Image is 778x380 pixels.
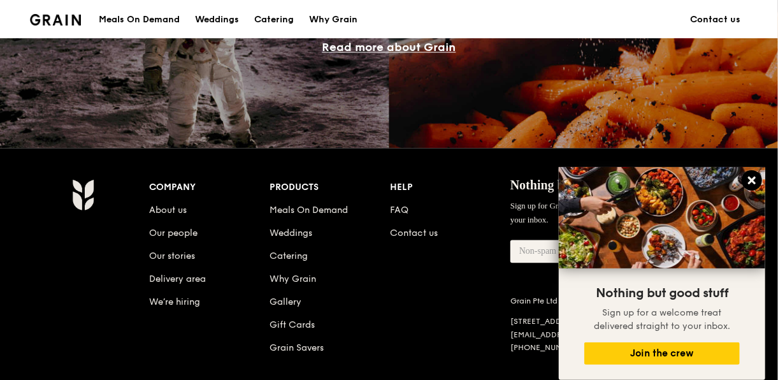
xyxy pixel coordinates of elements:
[270,179,390,196] div: Products
[596,286,728,301] span: Nothing but good stuff
[150,296,201,307] a: We’re hiring
[322,40,456,54] a: Read more about Grain
[301,1,365,39] a: Why Grain
[510,296,675,306] div: Grain Pte Ltd
[99,1,180,39] div: Meals On Demand
[584,342,740,365] button: Join the crew
[150,228,198,238] a: Our people
[742,170,762,191] button: Close
[270,296,301,307] a: Gallery
[309,1,357,39] div: Why Grain
[510,330,642,339] a: [EMAIL_ADDRESS][DOMAIN_NAME]
[72,179,94,210] img: Grain
[270,342,324,353] a: Grain Savers
[270,251,308,261] a: Catering
[510,240,652,263] input: Non-spam email address
[150,274,206,284] a: Delivery area
[390,179,510,196] div: Help
[187,1,247,39] a: Weddings
[510,343,579,352] a: [PHONE_NUMBER]
[594,307,730,332] span: Sign up for a welcome treat delivered straight to your inbox.
[30,14,82,26] img: Grain
[150,251,196,261] a: Our stories
[150,205,187,216] a: About us
[510,201,735,224] span: Sign up for Grain mail and get a welcome treat delivered straight to your inbox.
[390,205,408,216] a: FAQ
[195,1,239,39] div: Weddings
[270,274,316,284] a: Why Grain
[150,179,270,196] div: Company
[390,228,438,238] a: Contact us
[270,228,312,238] a: Weddings
[270,205,348,216] a: Meals On Demand
[510,178,633,192] span: Nothing but good stuff
[254,1,294,39] div: Catering
[270,319,315,330] a: Gift Cards
[510,316,675,327] div: [STREET_ADDRESS]
[559,167,765,268] img: DSC07876-Edit02-Large.jpeg
[683,1,749,39] a: Contact us
[247,1,301,39] a: Catering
